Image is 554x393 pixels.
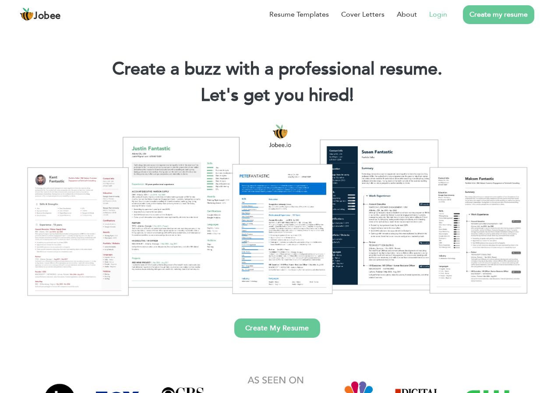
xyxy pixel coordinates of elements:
a: About [397,9,417,20]
a: Cover Letters [341,9,385,20]
h1: Create a buzz with a professional resume. [13,58,541,81]
img: jobee.io [20,7,34,21]
span: get you hired! [243,83,354,107]
a: Resume Templates [269,9,329,20]
h2: Let's [13,84,541,107]
a: Login [429,9,447,20]
a: Create My Resume [234,319,320,338]
a: Create my resume [463,5,534,24]
span: | [349,83,353,107]
span: Jobee [34,11,61,21]
a: Jobee [20,7,61,21]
